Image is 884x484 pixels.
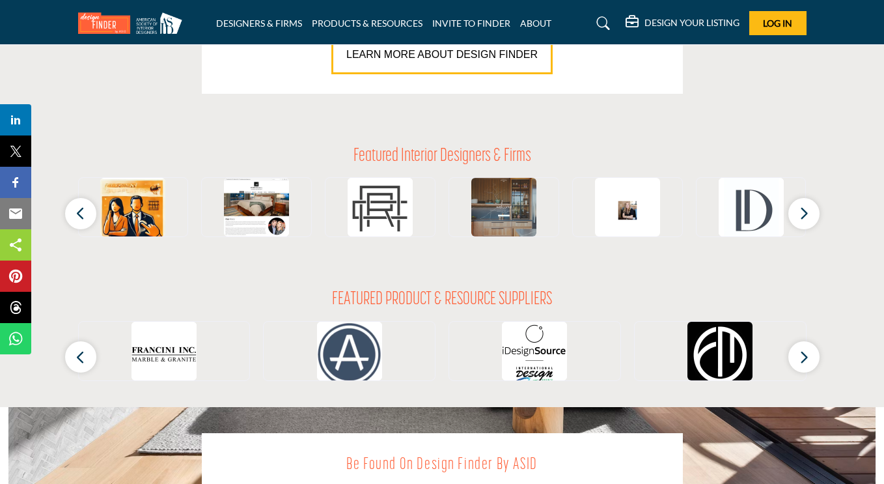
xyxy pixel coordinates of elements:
[348,178,413,243] img: Clark Richardson Architects
[687,322,753,387] img: Fordham Marble Company
[749,11,807,35] button: Log In
[520,18,551,29] a: ABOUT
[353,146,531,168] h2: Featured Interior Designers & Firms
[471,178,536,243] img: Mise en Place Design
[312,18,422,29] a: PRODUCTS & RESOURCES
[224,178,289,243] img: Mary Davis
[78,12,189,34] img: Site Logo
[216,18,302,29] a: DESIGNERS & FIRMS
[763,18,792,29] span: Log In
[626,16,739,31] div: DESIGN YOUR LISTING
[331,35,553,74] button: LEARN MORE ABOUT DESIGN FINDER
[100,178,165,243] img: Kazdal Home LLC
[346,49,538,60] span: LEARN MORE ABOUT DESIGN FINDER
[432,18,510,29] a: INVITE TO FINDER
[231,453,654,477] h2: Be Found on Design Finder by ASID
[595,178,660,243] img: Adrienne Morgan
[502,322,567,387] img: iDesignSource.com by International Design Source
[131,322,197,387] img: Francini Incorporated
[317,322,382,387] img: AROS
[644,17,739,29] h5: DESIGN YOUR LISTING
[719,178,784,243] img: Layered Dimensions Interior Design
[584,13,618,34] a: Search
[332,289,552,311] h2: FEATURED PRODUCT & RESOURCE SUPPLIERS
